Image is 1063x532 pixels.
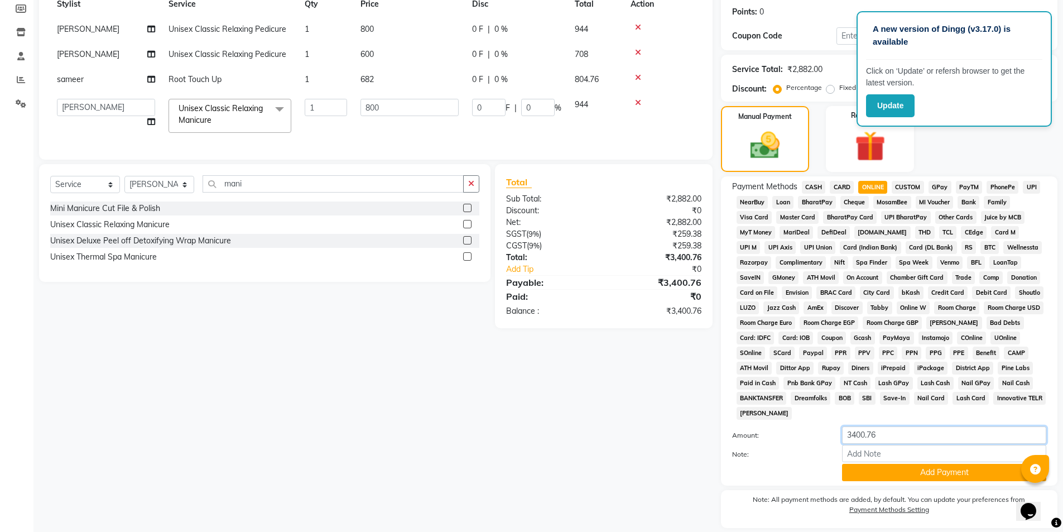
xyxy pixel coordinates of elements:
[967,256,985,269] span: BFL
[867,301,892,314] span: Tabby
[472,23,483,35] span: 0 F
[873,23,1036,48] p: A new version of Dingg (v3.17.0) is available
[211,115,217,125] a: x
[800,241,835,254] span: UPI Union
[916,196,954,209] span: MI Voucher
[782,286,812,299] span: Envision
[472,74,483,85] span: 0 F
[972,286,1011,299] span: Debit Card
[830,181,854,194] span: CARD
[622,263,710,275] div: ₹0
[981,211,1025,224] span: Juice by MCB
[737,407,792,420] span: [PERSON_NAME]
[937,256,963,269] span: Venmo
[769,347,795,360] span: SCard
[787,64,822,75] div: ₹2,882.00
[892,181,924,194] span: CUSTOM
[169,49,286,59] span: Unisex Classic Relaxing Pedicure
[961,241,977,254] span: RS
[57,24,119,34] span: [PERSON_NAME]
[939,226,957,239] span: TCL
[498,290,604,303] div: Paid:
[800,317,858,329] span: Room Charge EGP
[1016,487,1052,521] iframe: chat widget
[851,111,889,121] label: Redemption
[776,256,826,269] span: Complimentary
[934,301,979,314] span: Room Charge
[732,30,837,42] div: Coupon Code
[952,271,975,284] span: Trade
[991,226,1019,239] span: Card M
[772,196,793,209] span: Loan
[732,6,757,18] div: Points:
[990,332,1020,344] span: UOnline
[840,241,901,254] span: Card (Indian Bank)
[850,332,875,344] span: Gcash
[866,94,915,117] button: Update
[604,217,710,228] div: ₹2,882.00
[984,301,1043,314] span: Room Charge USD
[914,362,948,375] span: iPackage
[737,301,759,314] span: LUZO
[926,347,945,360] span: PPG
[737,256,772,269] span: Razorpay
[987,317,1024,329] span: Bad Debts
[575,24,588,34] span: 944
[783,377,835,390] span: Pnb Bank GPay
[887,271,947,284] span: Chamber Gift Card
[804,301,827,314] span: AmEx
[737,392,787,405] span: BANKTANSFER
[506,102,510,114] span: F
[498,305,604,317] div: Balance :
[823,211,877,224] span: BharatPay Card
[881,211,931,224] span: UPI BharatPay
[958,377,994,390] span: Nail GPay
[737,286,778,299] span: Card on File
[737,362,772,375] span: ATH Movil
[979,271,1003,284] span: Comp
[835,392,854,405] span: BOB
[786,83,822,93] label: Percentage
[488,74,490,85] span: |
[360,74,374,84] span: 682
[831,301,863,314] span: Discover
[738,112,792,122] label: Manual Payment
[50,219,170,231] div: Unisex Classic Relaxing Manicure
[973,347,1000,360] span: Benefit
[575,74,599,84] span: 804.76
[506,229,526,239] span: SGST
[854,226,911,239] span: [DOMAIN_NAME]
[488,49,490,60] span: |
[506,241,527,251] span: CGST
[831,347,850,360] span: PPR
[776,211,819,224] span: Master Card
[1003,241,1042,254] span: Wellnessta
[859,392,876,405] span: SBI
[732,83,767,95] div: Discount:
[360,24,374,34] span: 800
[764,241,796,254] span: UPI Axis
[778,332,813,344] span: Card: IOB
[732,495,1046,519] label: Note: All payment methods are added, by default. You can update your preferences from
[488,23,490,35] span: |
[817,226,850,239] span: DefiDeal
[498,252,604,263] div: Total:
[169,24,286,34] span: Unisex Classic Relaxing Pedicure
[741,128,789,162] img: _cash.svg
[498,240,604,252] div: ( )
[858,181,887,194] span: ONLINE
[1007,271,1040,284] span: Donation
[853,256,891,269] span: Spa Finder
[780,226,813,239] span: MariDeal
[958,196,979,209] span: Bank
[842,426,1046,444] input: Amount
[724,449,834,459] label: Note:
[855,347,874,360] span: PPV
[203,175,464,193] input: Search or Scan
[1023,181,1040,194] span: UPI
[817,332,846,344] span: Coupon
[575,49,588,59] span: 708
[529,241,540,250] span: 9%
[472,49,483,60] span: 0 F
[961,226,987,239] span: CEdge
